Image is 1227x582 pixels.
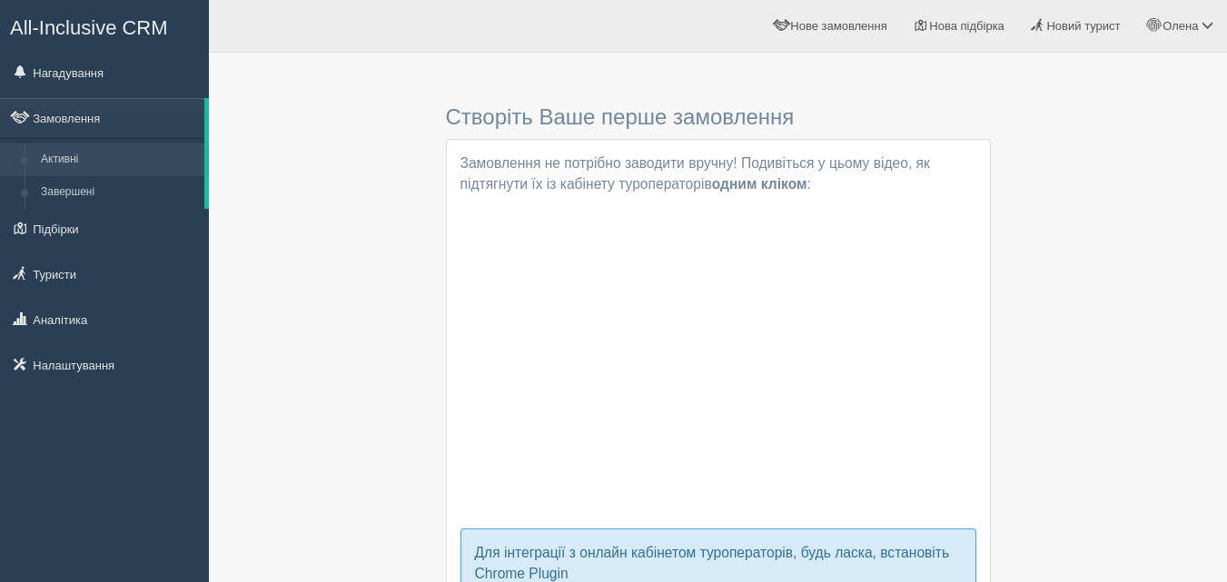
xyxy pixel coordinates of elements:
span: All-Inclusive CRM [10,16,168,39]
h3: Створіть Ваше перше замовлення [446,105,991,129]
span: Олена [1163,19,1198,33]
a: All-Inclusive CRM [1,1,208,51]
b: одним кліком [712,176,807,192]
span: Новий турист [1046,19,1120,33]
a: Активні [33,143,204,176]
span: Нова підбірка [929,19,1004,33]
a: Завершені [33,176,204,209]
p: Замовлення не потрібно заводити вручну! Подивіться у цьому відео, як підтягнути їх із кабінету ту... [460,153,976,195]
span: Нове замовлення [790,19,886,33]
